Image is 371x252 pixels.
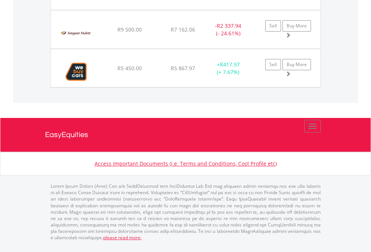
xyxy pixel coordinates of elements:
div: - (- 24.61%) [205,22,252,37]
img: EQU.ZA.TON.png [55,20,97,47]
a: please read more: [103,234,141,241]
a: Sell [265,59,281,70]
a: Buy More [282,59,311,70]
a: Sell [265,20,281,32]
span: R7 162.06 [171,26,195,33]
a: Access Important Documents (i.e. Terms and Conditions, Cost Profile etc) [95,160,277,167]
span: R2 337.94 [217,22,241,29]
a: Buy More [282,20,311,32]
img: EQU.ZA.WBC.png [55,59,98,85]
span: R5 867.97 [171,65,195,72]
span: R9 500.00 [117,26,142,33]
a: EasyEquities [45,118,326,152]
div: + (+ 7.67%) [205,61,252,76]
span: R417.97 [220,61,240,68]
span: R5 450.00 [117,65,142,72]
p: Lorem Ipsum Dolors (Ame) Con a/e SeddOeiusmod tem InciDiduntut Lab Etd mag aliquaen admin veniamq... [51,183,321,241]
